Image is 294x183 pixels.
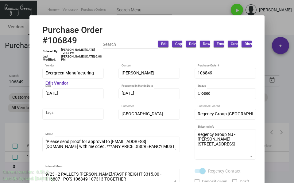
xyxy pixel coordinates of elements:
div: Last Qb Synced: [DATE] [2,175,48,182]
button: Delete [186,41,196,47]
button: Download [200,41,210,47]
h2: Purchase Order #106849 [42,25,103,46]
span: Copy [175,42,184,47]
td: [PERSON_NAME] [DATE] 12:13 PM [61,48,103,55]
div: Current version: [2,169,34,175]
div: 0.51.2 [36,169,48,175]
span: Email [217,42,226,47]
span: Edit [161,42,168,47]
span: Create Bill [231,42,247,47]
button: Direct ship [242,41,252,47]
td: [PERSON_NAME] [DATE] 6:08 PM [61,55,103,62]
button: Edit [158,41,168,47]
span: Regency Contact [208,167,241,175]
td: Entered By: [42,48,61,55]
mat-hint: Edit Vendor [45,81,68,86]
span: Delete [189,42,199,47]
button: Create Bill [228,41,238,47]
span: Download [203,42,219,47]
td: Last Modified: [42,55,61,62]
button: Copy [172,41,182,47]
span: Closed [198,91,211,96]
span: Direct ship [245,42,262,47]
button: Email [214,41,224,47]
